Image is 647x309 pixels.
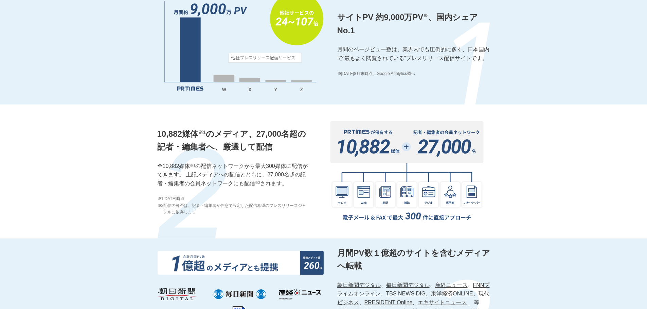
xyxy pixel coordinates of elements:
img: 10,882媒体※1のメディア、27,000名超の記者・編集者へ、厳選して配信 [324,113,490,230]
a: 毎日新聞デジタル [386,282,430,288]
span: [DATE]時点 [163,196,184,202]
p: 月間PV数１億超のサイトを含むメディアへ転載 [337,247,490,273]
span: ※1 [190,163,195,167]
span: ※2 [157,202,164,215]
a: 現代ビジネス [337,291,489,305]
span: 配信の可否は、記者・編集者が任意で設定した配信希望のプレスリリースジャンルに依存します [163,202,310,215]
span: ※1 [157,196,164,202]
p: 全10,882媒体 の配信ネットワークから最大300媒体に配信ができます。 上記メディアへの配信とともに、27,000名超の記者・編集者の会員ネットワークにも配信 されます。 [157,162,310,188]
p: 10,882媒体 のメディア、27,000名超の記者・編集者へ、厳選して配信 [157,128,310,154]
a: 東洋経済ONLINE [431,291,473,296]
a: 産経ニュース [435,282,468,288]
span: ※ [423,13,428,18]
p: 月間のページビュー数は、業界内でも圧倒的に多く、日本国内で“最もよく閲覧されている”プレスリリース配信サイトです。 [337,45,490,62]
a: エキサイトニュース [418,300,467,305]
span: ※1 [198,130,206,135]
a: PRESIDENT Online [364,300,413,305]
span: ※2 [255,181,260,185]
p: サイトPV 約9,000万PV 、国内シェアNo.1 [337,11,490,37]
a: TBS NEWS DIG [386,291,426,296]
a: 朝日新聞デジタル [337,282,381,288]
span: ※[DATE]8月末時点、Google Analytics調べ [337,71,490,77]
